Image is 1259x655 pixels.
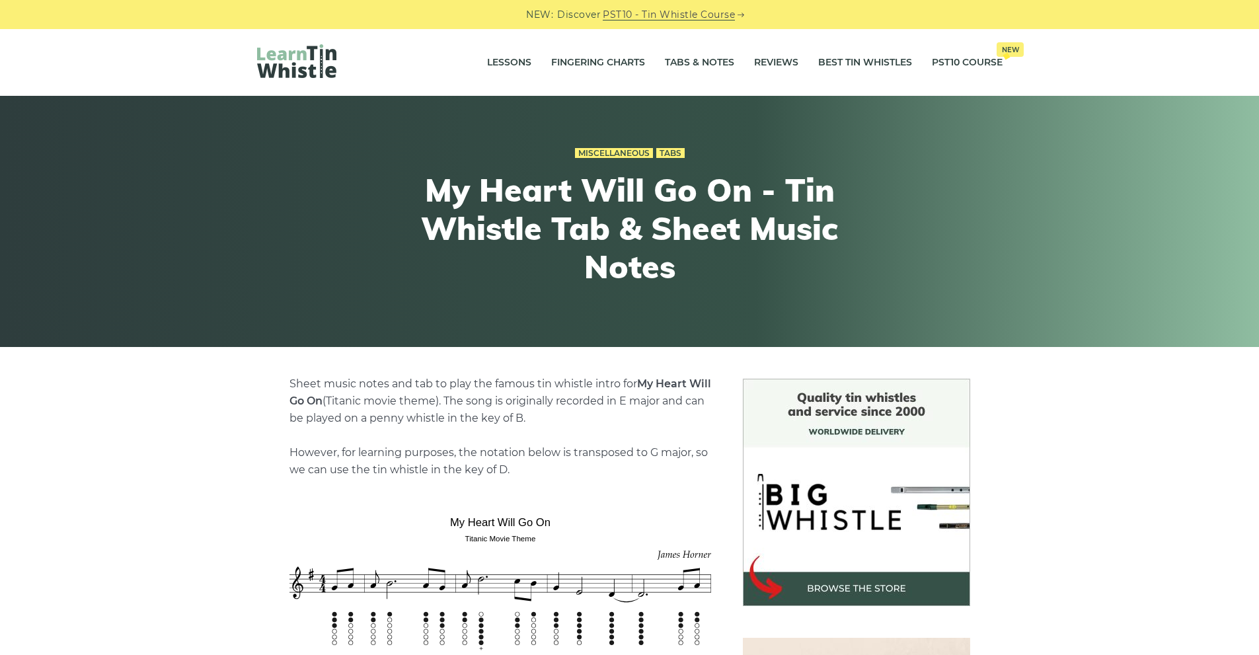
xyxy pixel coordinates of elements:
[551,46,645,79] a: Fingering Charts
[665,46,734,79] a: Tabs & Notes
[743,379,970,606] img: BigWhistle Tin Whistle Store
[487,46,531,79] a: Lessons
[575,148,653,159] a: Miscellaneous
[656,148,685,159] a: Tabs
[289,375,711,479] p: Sheet music notes and tab to play the famous tin whistle intro for (Titanic movie theme). The son...
[818,46,912,79] a: Best Tin Whistles
[257,44,336,78] img: LearnTinWhistle.com
[932,46,1003,79] a: PST10 CourseNew
[754,46,798,79] a: Reviews
[997,42,1024,57] span: New
[387,171,873,286] h1: My Heart Will Go On - Tin Whistle Tab & Sheet Music Notes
